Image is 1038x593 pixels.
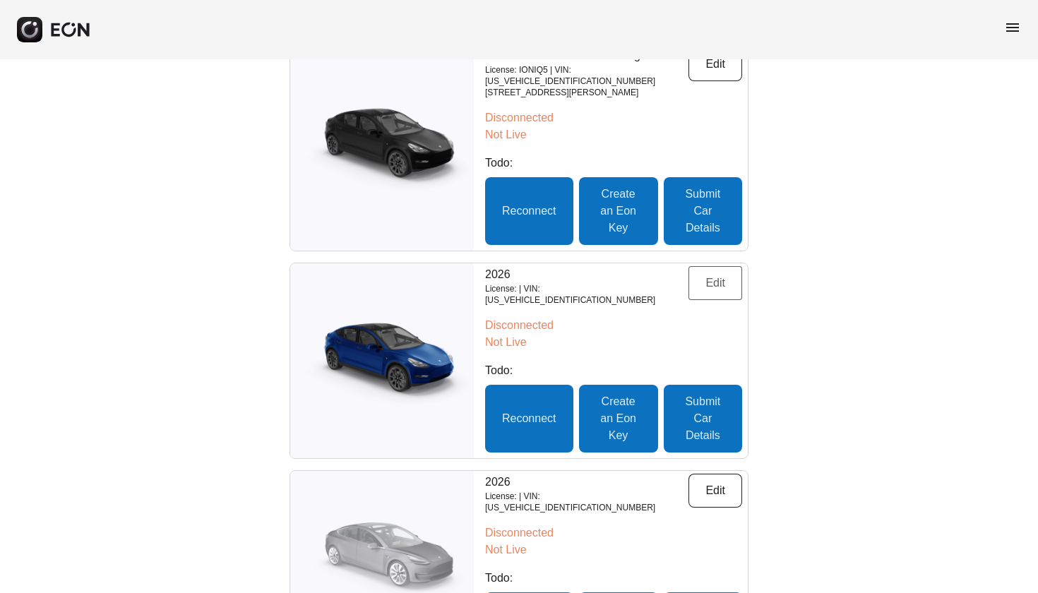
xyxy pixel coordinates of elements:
[485,541,742,558] p: Not Live
[485,266,688,283] p: 2026
[688,47,742,81] button: Edit
[485,155,742,172] p: Todo:
[688,266,742,300] button: Edit
[664,385,742,453] button: Submit Car Details
[485,126,742,143] p: Not Live
[485,570,742,587] p: Todo:
[579,177,658,245] button: Create an Eon Key
[485,109,742,126] p: Disconnected
[485,64,688,87] p: License: IONIQ5 | VIN: [US_VEHICLE_IDENTIFICATION_NUMBER]
[485,334,742,351] p: Not Live
[485,491,688,513] p: License: | VIN: [US_VEHICLE_IDENTIFICATION_NUMBER]
[290,315,474,407] img: car
[485,177,573,245] button: Reconnect
[485,317,742,334] p: Disconnected
[664,177,742,245] button: Submit Car Details
[485,283,688,306] p: License: | VIN: [US_VEHICLE_IDENTIFICATION_NUMBER]
[579,385,658,453] button: Create an Eon Key
[688,474,742,508] button: Edit
[1004,19,1021,36] span: menu
[485,385,573,453] button: Reconnect
[485,362,742,379] p: Todo:
[290,102,474,193] img: car
[485,474,688,491] p: 2026
[485,525,742,541] p: Disconnected
[485,87,688,98] p: [STREET_ADDRESS][PERSON_NAME]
